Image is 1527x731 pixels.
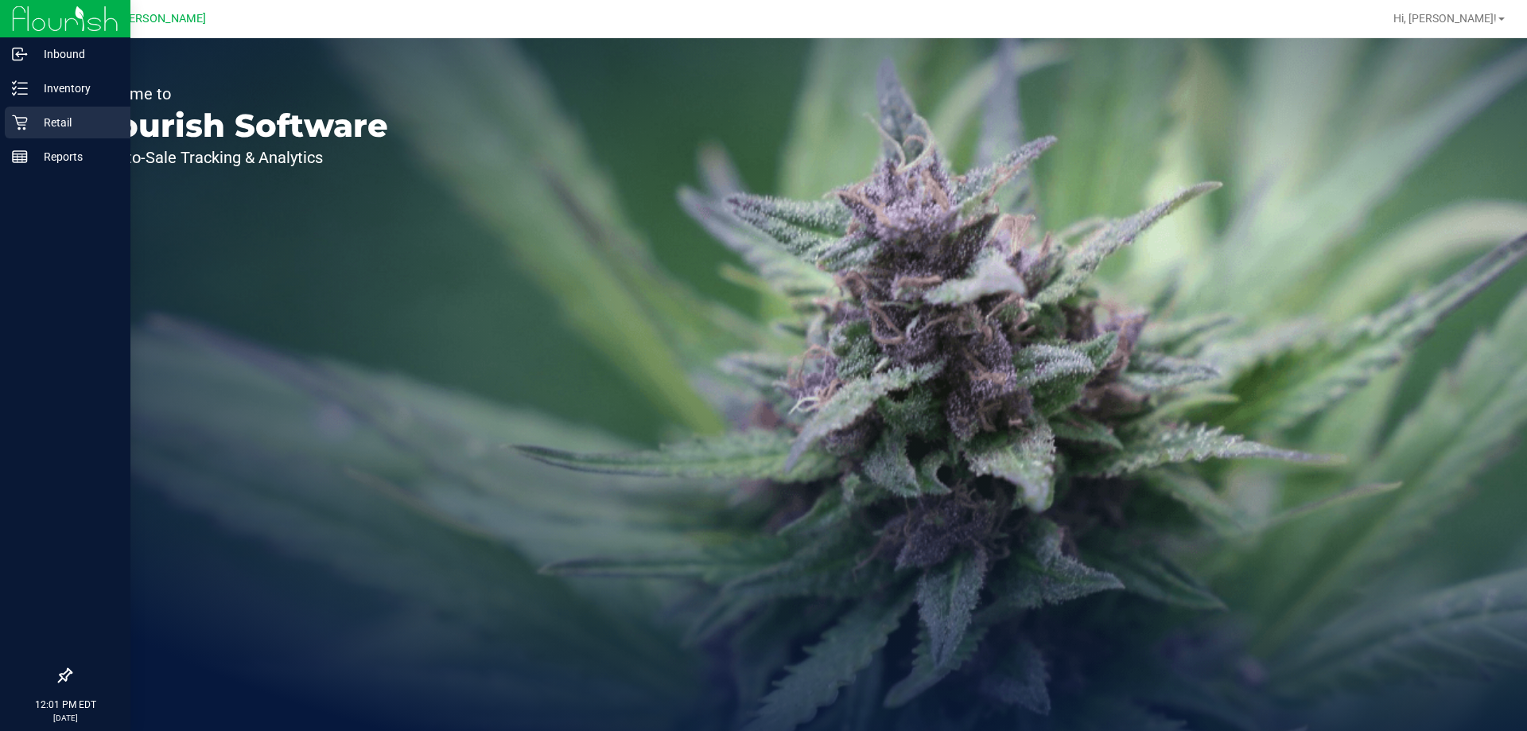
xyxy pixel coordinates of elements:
inline-svg: Inbound [12,46,28,62]
p: Seed-to-Sale Tracking & Analytics [86,150,388,165]
span: [PERSON_NAME] [119,12,206,25]
p: Welcome to [86,86,388,102]
inline-svg: Retail [12,115,28,130]
p: [DATE] [7,712,123,724]
p: 12:01 PM EDT [7,698,123,712]
span: Hi, [PERSON_NAME]! [1393,12,1497,25]
p: Flourish Software [86,110,388,142]
p: Inbound [28,45,123,64]
inline-svg: Reports [12,149,28,165]
p: Retail [28,113,123,132]
inline-svg: Inventory [12,80,28,96]
p: Reports [28,147,123,166]
p: Inventory [28,79,123,98]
